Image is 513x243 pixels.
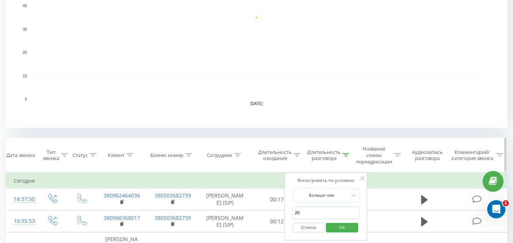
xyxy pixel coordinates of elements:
input: 00:00 [292,206,359,219]
div: Фильтровать по условию [292,177,359,184]
a: 380503682739 [155,192,191,199]
td: 00:12 [253,210,301,232]
text: 30 [23,27,27,31]
div: Длительность ожидания [258,149,292,162]
text: 10 [23,74,27,78]
div: Дата звонка [6,152,35,158]
div: Название схемы переадресации [356,146,392,165]
div: 16:35:53 [14,214,30,229]
div: Аудиозапись разговора [408,149,447,162]
div: Клиент [108,152,125,158]
div: Сотрудник [207,152,232,158]
text: 0 [25,97,27,101]
div: Тип звонка [43,149,59,162]
div: Бизнес номер [150,152,183,158]
button: Отмена [292,223,325,232]
a: 380503682739 [155,214,191,221]
td: 00:17 [253,188,301,210]
text: [DATE] [251,102,263,106]
div: 16:37:50 [14,192,30,207]
div: Длительность разговора [307,149,341,162]
div: Комментарий/категория звонка [450,149,494,162]
td: [PERSON_NAME] (SIP) [198,210,253,232]
text: 40 [23,4,27,8]
span: OK [331,221,353,233]
iframe: Intercom live chat [487,200,505,218]
button: OK [326,223,358,232]
text: 20 [23,50,27,55]
div: Статус [73,152,88,158]
a: 380962464036 [104,192,140,199]
td: [PERSON_NAME] (SIP) [198,188,253,210]
span: 1 [503,200,509,206]
a: 380966368017 [104,214,140,221]
td: Сегодня [6,173,507,188]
